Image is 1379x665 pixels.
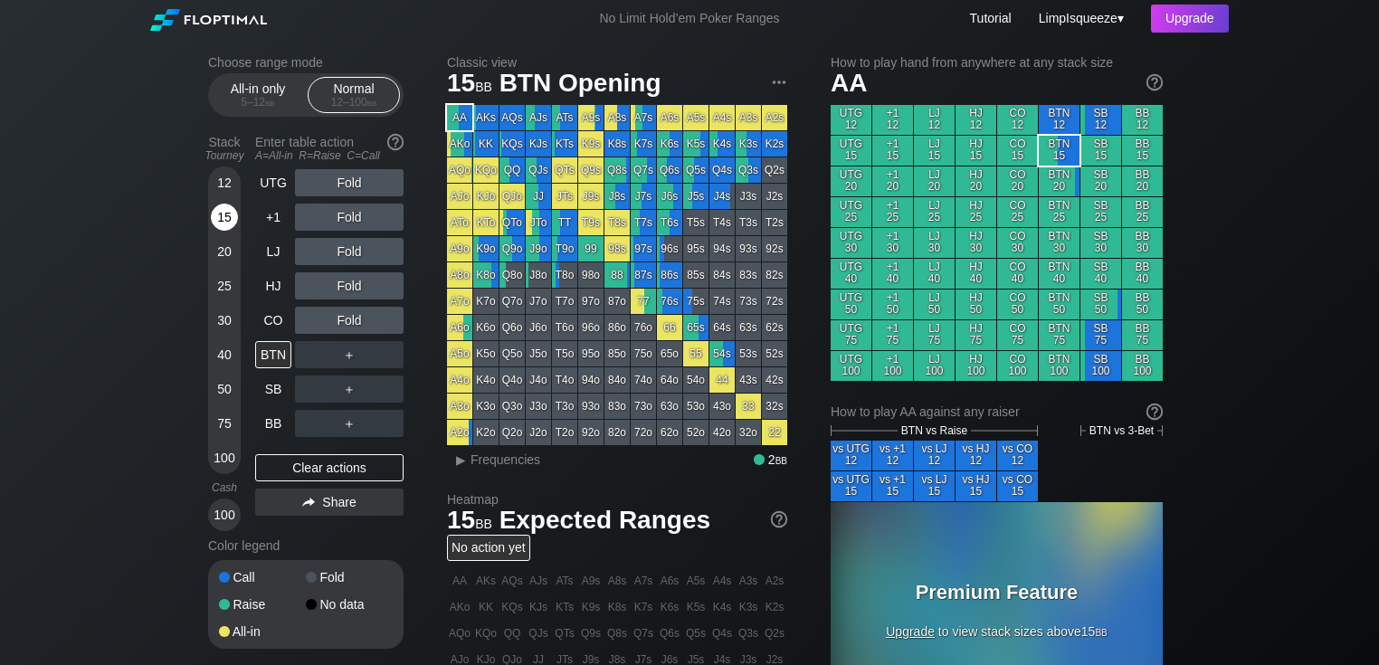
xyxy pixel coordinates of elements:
[1080,320,1121,350] div: SB 75
[499,367,525,393] div: Q4o
[683,315,709,340] div: 65s
[1039,351,1079,381] div: BTN 100
[997,320,1038,350] div: CO 75
[295,341,404,368] div: ＋
[255,238,291,265] div: LJ
[473,262,499,288] div: K8o
[1080,290,1121,319] div: SB 50
[255,169,291,196] div: UTG
[631,341,656,366] div: 75o
[1122,259,1163,289] div: BB 40
[604,184,630,209] div: J8s
[736,184,761,209] div: J3s
[447,315,472,340] div: A6o
[219,625,306,638] div: All-in
[970,11,1012,25] a: Tutorial
[683,210,709,235] div: T5s
[1122,136,1163,166] div: BB 15
[709,341,735,366] div: 54s
[657,394,682,419] div: 63o
[956,320,996,350] div: HJ 75
[447,289,472,314] div: A7o
[736,315,761,340] div: 63s
[1080,105,1121,135] div: SB 12
[709,289,735,314] div: 74s
[552,210,577,235] div: TT
[956,351,996,381] div: HJ 100
[578,289,604,314] div: 97o
[1145,402,1165,422] img: help.32db89a4.svg
[997,105,1038,135] div: CO 12
[295,375,404,403] div: ＋
[914,197,955,227] div: LJ 25
[499,394,525,419] div: Q3o
[302,498,315,508] img: share.864f2f62.svg
[604,236,630,261] div: 98s
[1080,197,1121,227] div: SB 25
[1151,5,1229,33] div: Upgrade
[526,105,551,130] div: AJs
[709,367,735,393] div: 44
[552,367,577,393] div: T4o
[709,184,735,209] div: J4s
[1039,11,1117,25] span: LimpIsqueeze
[526,315,551,340] div: J6o
[526,289,551,314] div: J7o
[473,367,499,393] div: K4o
[657,131,682,157] div: K6s
[762,236,787,261] div: 92s
[762,262,787,288] div: 82s
[211,307,238,334] div: 30
[211,238,238,265] div: 20
[578,367,604,393] div: 94o
[526,184,551,209] div: JJ
[552,236,577,261] div: T9o
[211,444,238,471] div: 100
[872,197,913,227] div: +1 25
[552,184,577,209] div: JTs
[872,259,913,289] div: +1 40
[1039,136,1079,166] div: BTN 15
[552,262,577,288] div: T8o
[997,259,1038,289] div: CO 40
[255,375,291,403] div: SB
[604,420,630,445] div: 82o
[631,184,656,209] div: J7s
[736,131,761,157] div: K3s
[385,132,405,152] img: help.32db89a4.svg
[736,289,761,314] div: 73s
[997,290,1038,319] div: CO 50
[709,131,735,157] div: K4s
[255,307,291,334] div: CO
[872,105,913,135] div: +1 12
[572,11,806,30] div: No Limit Hold’em Poker Ranges
[1122,351,1163,381] div: BB 100
[657,184,682,209] div: J6s
[1080,259,1121,289] div: SB 40
[956,259,996,289] div: HJ 40
[762,131,787,157] div: K2s
[831,351,871,381] div: UTG 100
[683,131,709,157] div: K5s
[657,315,682,340] div: 66
[526,236,551,261] div: J9o
[1039,166,1079,196] div: BTN 20
[831,197,871,227] div: UTG 25
[1039,320,1079,350] div: BTN 75
[631,210,656,235] div: T7s
[997,197,1038,227] div: CO 25
[473,236,499,261] div: K9o
[1080,136,1121,166] div: SB 15
[578,210,604,235] div: T9s
[631,315,656,340] div: 76o
[631,394,656,419] div: 73o
[831,320,871,350] div: UTG 75
[762,341,787,366] div: 52s
[683,394,709,419] div: 53o
[1039,228,1079,258] div: BTN 30
[736,236,761,261] div: 93s
[1039,290,1079,319] div: BTN 50
[526,210,551,235] div: JTo
[683,420,709,445] div: 52o
[526,157,551,183] div: QJs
